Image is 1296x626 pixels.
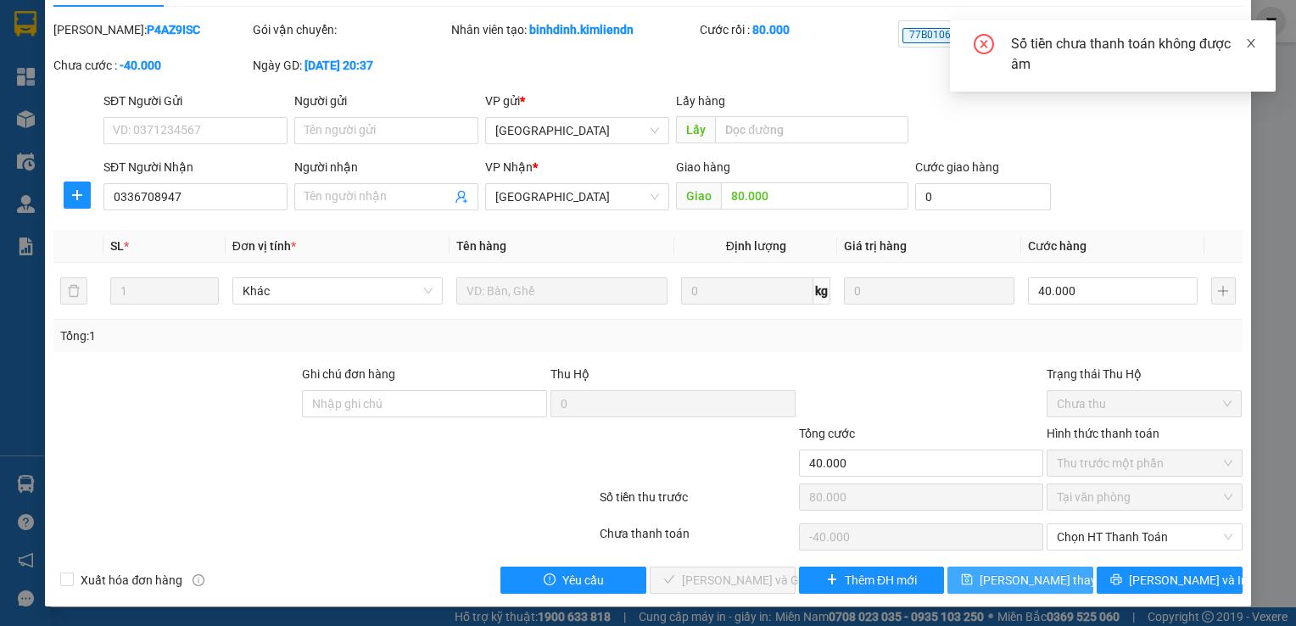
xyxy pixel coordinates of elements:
label: Hình thức thanh toán [1047,427,1159,440]
span: Đơn vị tính [232,239,296,253]
div: Người nhận [294,158,478,176]
div: Cước rồi : [700,20,895,39]
div: Chưa thanh toán [598,524,796,554]
span: save [961,573,973,587]
span: [PERSON_NAME] và In [1129,571,1248,590]
input: Dọc đường [715,116,908,143]
button: delete [60,277,87,305]
div: Chưa cước : [53,56,249,75]
b: -40.000 [120,59,161,72]
span: close-circle [974,34,994,58]
div: Tổng: 1 [60,327,500,345]
span: Xuất hóa đơn hàng [74,571,189,590]
span: Lấy hàng [676,94,725,108]
span: Bình Định [495,184,659,210]
span: plus [826,573,838,587]
span: printer [1110,573,1122,587]
span: SL [110,239,124,253]
b: [DATE] 20:37 [304,59,373,72]
input: 0 [844,277,1014,305]
div: Gói vận chuyển: [253,20,448,39]
label: Cước giao hàng [915,160,999,174]
span: 77B01066 [902,28,975,43]
span: Thu Hộ [550,367,589,381]
span: close [1245,37,1257,49]
div: Ngày GD: [253,56,448,75]
span: plus [64,188,90,202]
span: Lấy [676,116,715,143]
span: Thêm ĐH mới [845,571,917,590]
input: 0 [799,483,1044,511]
button: plus [64,182,91,209]
input: VD: Bàn, Ghế [456,277,668,305]
span: exclamation-circle [544,573,556,587]
button: exclamation-circleYêu cầu [500,567,646,594]
input: Ghi chú đơn hàng [302,390,547,417]
span: kg [813,277,830,305]
div: VP gửi [485,92,669,110]
span: VP Nhận [485,160,533,174]
span: Tại văn phòng [1057,484,1232,510]
button: check[PERSON_NAME] và Giao hàng [650,567,796,594]
span: Khác [243,278,433,304]
input: Cước giao hàng [915,183,1052,210]
span: Giao hàng [676,160,730,174]
span: Chọn HT Thanh Toán [1057,524,1232,550]
span: Định lượng [726,239,786,253]
span: Tổng cước [799,427,855,440]
input: Dọc đường [721,182,908,210]
div: [PERSON_NAME]: [53,20,249,39]
span: user-add [455,190,468,204]
div: Trạng thái Thu Hộ [1047,365,1242,383]
div: Người gửi [294,92,478,110]
span: Giao [676,182,721,210]
button: plusThêm ĐH mới [799,567,945,594]
div: SĐT Người Nhận [103,158,288,176]
label: Số tiền thu trước [600,490,688,504]
b: binhdinh.kimliendn [529,23,634,36]
span: Cước hàng [1028,239,1087,253]
button: plus [1211,277,1235,305]
span: Đà Nẵng [495,118,659,143]
div: Nhân viên tạo: [451,20,696,39]
span: [PERSON_NAME] thay đổi [980,571,1115,590]
span: Yêu cầu [562,571,604,590]
span: info-circle [193,574,204,586]
button: save[PERSON_NAME] thay đổi [947,567,1093,594]
span: Chưa thu [1057,391,1232,416]
button: printer[PERSON_NAME] và In [1097,567,1243,594]
span: Giá trị hàng [844,239,907,253]
b: 80.000 [752,23,790,36]
div: Số tiền chưa thanh toán không được âm [1011,34,1255,75]
span: Thu trước một phần [1057,450,1232,476]
label: Ghi chú đơn hàng [302,367,395,381]
b: P4AZ9ISC [147,23,200,36]
span: Tên hàng [456,239,506,253]
div: SĐT Người Gửi [103,92,288,110]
